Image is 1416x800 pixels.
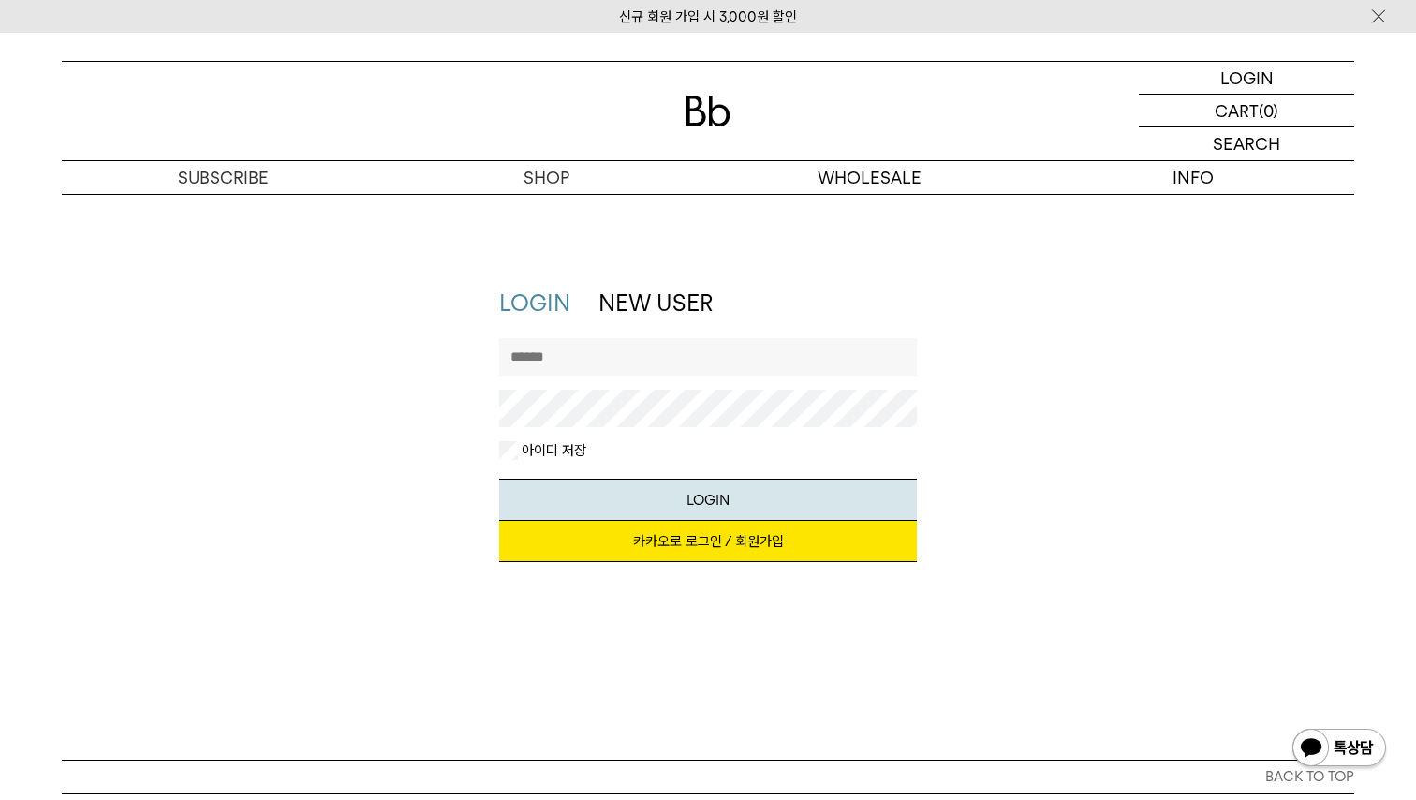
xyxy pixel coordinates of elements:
[518,441,586,460] label: 아이디 저장
[1291,727,1388,772] img: 카카오톡 채널 1:1 채팅 버튼
[686,96,730,126] img: 로고
[499,479,918,521] button: LOGIN
[1031,161,1354,194] p: INFO
[385,161,708,194] a: SHOP
[1139,62,1354,95] a: LOGIN
[619,8,797,25] a: 신규 회원 가입 시 3,000원 할인
[1220,62,1274,94] p: LOGIN
[62,161,385,194] a: SUBSCRIBE
[1213,127,1280,160] p: SEARCH
[708,161,1031,194] p: WHOLESALE
[1259,95,1278,126] p: (0)
[499,289,570,317] a: LOGIN
[62,760,1354,793] button: BACK TO TOP
[1139,95,1354,127] a: CART (0)
[1215,95,1259,126] p: CART
[598,289,713,317] a: NEW USER
[499,521,918,562] a: 카카오로 로그인 / 회원가입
